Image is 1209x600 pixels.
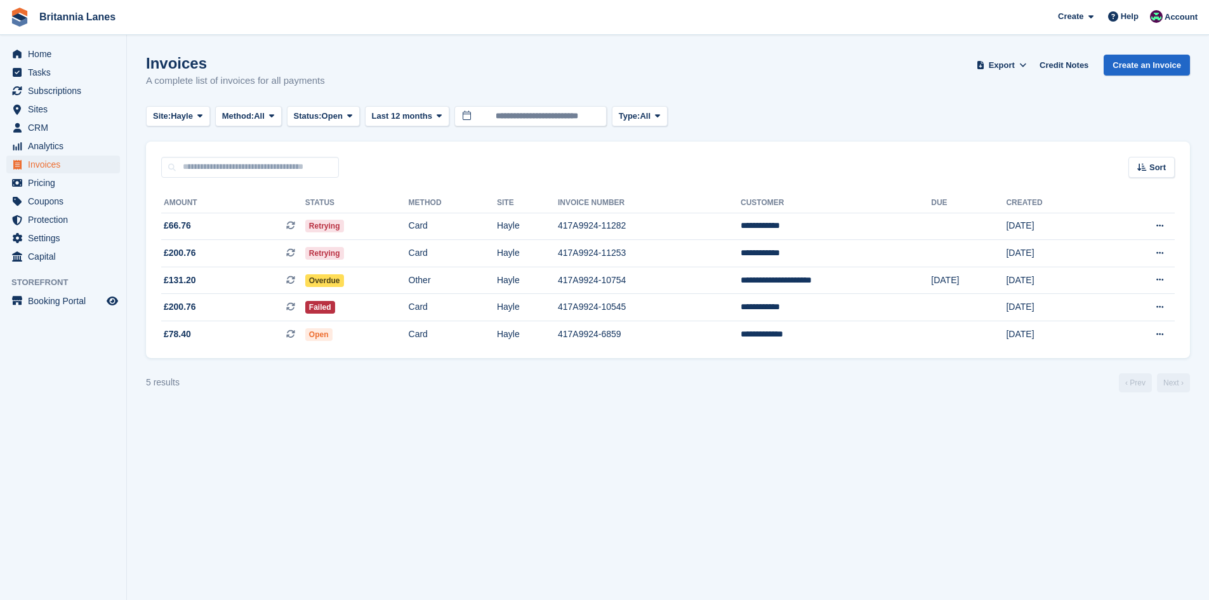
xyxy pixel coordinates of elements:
a: menu [6,192,120,210]
span: Settings [28,229,104,247]
p: A complete list of invoices for all payments [146,74,325,88]
a: Britannia Lanes [34,6,121,27]
nav: Page [1116,373,1192,392]
span: £131.20 [164,274,196,287]
span: Hayle [171,110,193,123]
td: Other [409,267,497,294]
button: Type: All [612,106,668,127]
a: menu [6,156,120,173]
span: Storefront [11,276,126,289]
span: Booking Portal [28,292,104,310]
a: menu [6,82,120,100]
span: Subscriptions [28,82,104,100]
td: Card [409,294,497,321]
button: Status: Open [287,106,360,127]
span: Invoices [28,156,104,173]
a: Credit Notes [1034,55,1093,76]
td: [DATE] [1006,213,1103,240]
a: menu [6,63,120,81]
td: Hayle [497,240,558,267]
button: Export [974,55,1029,76]
span: Type: [619,110,640,123]
span: Retrying [305,247,344,260]
td: Card [409,321,497,348]
span: All [640,110,651,123]
a: Preview store [105,293,120,309]
a: Create an Invoice [1104,55,1190,76]
span: CRM [28,119,104,137]
button: Last 12 months [365,106,449,127]
td: Hayle [497,267,558,294]
a: Previous [1119,373,1152,392]
td: [DATE] [931,267,1006,294]
img: stora-icon-8386f47178a22dfd0bd8f6a31ec36ba5ce8667c1dd55bd0f319d3a0aa187defe.svg [10,8,29,27]
th: Due [931,193,1006,213]
th: Created [1006,193,1103,213]
span: Retrying [305,220,344,232]
td: Card [409,240,497,267]
a: menu [6,174,120,192]
span: Sites [28,100,104,118]
th: Status [305,193,409,213]
span: Capital [28,248,104,265]
span: Overdue [305,274,344,287]
span: Sort [1149,161,1166,174]
td: Hayle [497,213,558,240]
img: Kirsty Miles [1150,10,1163,23]
a: menu [6,137,120,155]
td: [DATE] [1006,321,1103,348]
span: Analytics [28,137,104,155]
td: [DATE] [1006,267,1103,294]
span: Pricing [28,174,104,192]
a: menu [6,248,120,265]
button: Method: All [215,106,282,127]
a: menu [6,119,120,137]
td: Hayle [497,321,558,348]
span: £78.40 [164,328,191,341]
th: Customer [741,193,931,213]
span: Create [1058,10,1083,23]
a: menu [6,45,120,63]
td: Card [409,213,497,240]
button: Site: Hayle [146,106,210,127]
a: Next [1157,373,1190,392]
span: £200.76 [164,300,196,314]
th: Amount [161,193,305,213]
th: Method [409,193,497,213]
span: Help [1121,10,1139,23]
td: Hayle [497,294,558,321]
span: Tasks [28,63,104,81]
th: Invoice Number [558,193,741,213]
th: Site [497,193,558,213]
span: Method: [222,110,254,123]
td: [DATE] [1006,294,1103,321]
span: Last 12 months [372,110,432,123]
a: menu [6,100,120,118]
span: Open [322,110,343,123]
td: 417A9924-10754 [558,267,741,294]
a: menu [6,292,120,310]
h1: Invoices [146,55,325,72]
span: Home [28,45,104,63]
span: Export [989,59,1015,72]
span: All [254,110,265,123]
td: [DATE] [1006,240,1103,267]
a: menu [6,229,120,247]
td: 417A9924-11282 [558,213,741,240]
span: Account [1165,11,1198,23]
span: Coupons [28,192,104,210]
span: Failed [305,301,335,314]
td: 417A9924-10545 [558,294,741,321]
span: Open [305,328,333,341]
span: £200.76 [164,246,196,260]
span: £66.76 [164,219,191,232]
div: 5 results [146,376,180,389]
span: Site: [153,110,171,123]
span: Status: [294,110,322,123]
span: Protection [28,211,104,229]
a: menu [6,211,120,229]
td: 417A9924-11253 [558,240,741,267]
td: 417A9924-6859 [558,321,741,348]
